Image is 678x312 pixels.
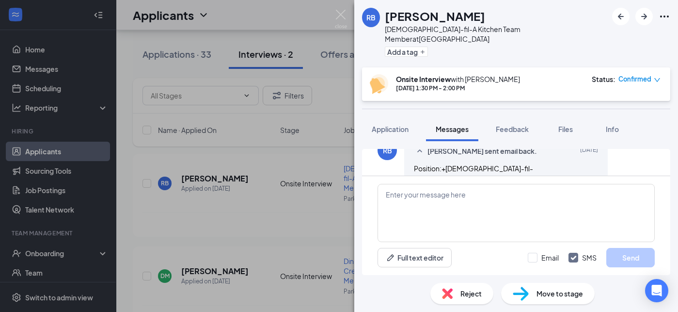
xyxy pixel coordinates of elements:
[386,253,395,263] svg: Pen
[396,84,520,92] div: [DATE] 1:30 PM - 2:00 PM
[580,146,598,157] span: [DATE]
[638,11,650,22] svg: ArrowRight
[618,74,651,84] span: Confirmed
[427,146,537,157] span: [PERSON_NAME] sent email back.
[496,125,529,133] span: Feedback
[645,279,668,302] div: Open Intercom Messenger
[612,8,630,25] button: ArrowLeftNew
[460,288,482,299] span: Reject
[385,8,485,24] h1: [PERSON_NAME]
[396,75,451,83] b: Onsite Interview
[420,49,426,55] svg: Plus
[558,125,573,133] span: Files
[606,125,619,133] span: Info
[378,248,452,267] button: Full text editorPen
[592,74,615,84] div: Status :
[385,24,607,44] div: [DEMOGRAPHIC_DATA]-fil-A Kitchen Team Member at [GEOGRAPHIC_DATA]
[659,11,670,22] svg: Ellipses
[396,74,520,84] div: with [PERSON_NAME]
[383,146,392,155] div: RB
[436,125,469,133] span: Messages
[414,164,569,205] span: Position:+[DEMOGRAPHIC_DATA]-fil-A+Kitchen+Team+Member hola me ocurrió una emergencia me puede po...
[536,288,583,299] span: Move to stage
[372,125,409,133] span: Application
[654,77,661,83] span: down
[414,146,426,157] svg: SmallChevronUp
[615,11,627,22] svg: ArrowLeftNew
[606,248,655,267] button: Send
[366,13,376,22] div: RB
[635,8,653,25] button: ArrowRight
[385,47,428,57] button: PlusAdd a tag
